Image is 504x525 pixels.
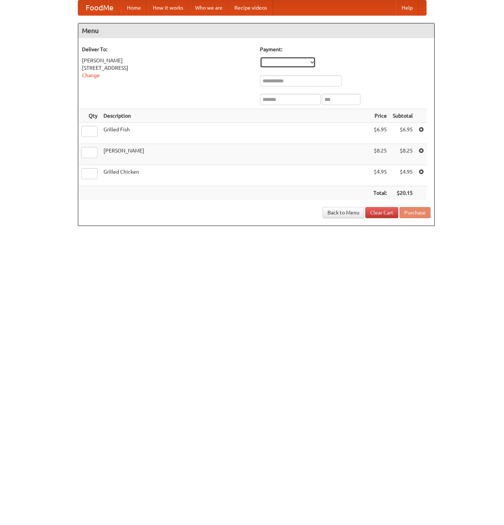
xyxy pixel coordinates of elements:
a: Help [396,0,419,15]
td: $4.95 [370,165,390,186]
a: FoodMe [78,0,121,15]
td: [PERSON_NAME] [101,144,370,165]
button: Purchase [399,207,431,218]
th: Total: [370,186,390,200]
th: Description [101,109,370,123]
td: $4.95 [390,165,416,186]
th: Subtotal [390,109,416,123]
a: Recipe videos [228,0,273,15]
a: Who we are [189,0,228,15]
td: $6.95 [390,123,416,144]
div: [PERSON_NAME] [82,57,253,64]
td: Grilled Fish [101,123,370,144]
h5: Payment: [260,46,431,53]
td: $6.95 [370,123,390,144]
a: Clear Cart [365,207,398,218]
th: $20.15 [390,186,416,200]
a: Back to Menu [323,207,364,218]
th: Price [370,109,390,123]
a: How it works [147,0,189,15]
a: Home [121,0,147,15]
th: Qty [78,109,101,123]
h4: Menu [78,23,434,38]
td: $8.25 [390,144,416,165]
td: Grilled Chicken [101,165,370,186]
h5: Deliver To: [82,46,253,53]
div: [STREET_ADDRESS] [82,64,253,72]
a: Change [82,72,100,78]
td: $8.25 [370,144,390,165]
